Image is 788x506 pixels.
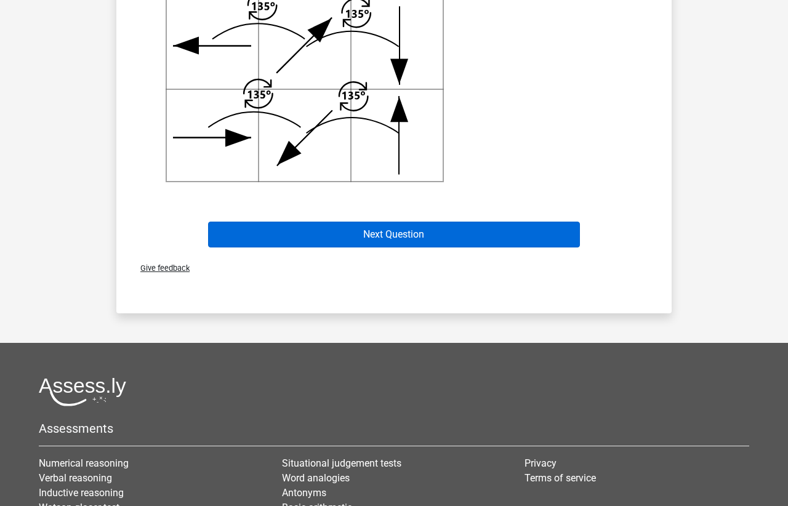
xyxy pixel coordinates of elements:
[208,222,581,247] button: Next Question
[39,472,112,484] a: Verbal reasoning
[525,457,557,469] a: Privacy
[39,487,124,499] a: Inductive reasoning
[525,472,596,484] a: Terms of service
[282,472,350,484] a: Word analogies
[282,487,326,499] a: Antonyms
[39,421,749,436] h5: Assessments
[282,457,401,469] a: Situational judgement tests
[39,457,129,469] a: Numerical reasoning
[131,263,190,273] span: Give feedback
[39,377,126,406] img: Assessly logo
